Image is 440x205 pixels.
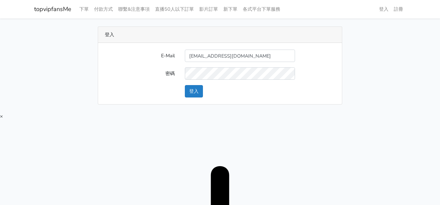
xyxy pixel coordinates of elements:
label: E-Mail [100,50,180,62]
a: 影片訂單 [197,3,221,16]
label: 密碼 [100,67,180,80]
a: 付款方式 [91,3,116,16]
div: 登入 [98,27,342,43]
button: 登入 [185,85,203,97]
a: topvipfansMe [34,3,71,16]
a: 下單 [77,3,91,16]
a: 註冊 [391,3,406,16]
a: 各式平台下單服務 [240,3,283,16]
a: 直播50人以下訂單 [152,3,197,16]
a: 聯繫&注意事項 [116,3,152,16]
a: 登入 [376,3,391,16]
a: 新下單 [221,3,240,16]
